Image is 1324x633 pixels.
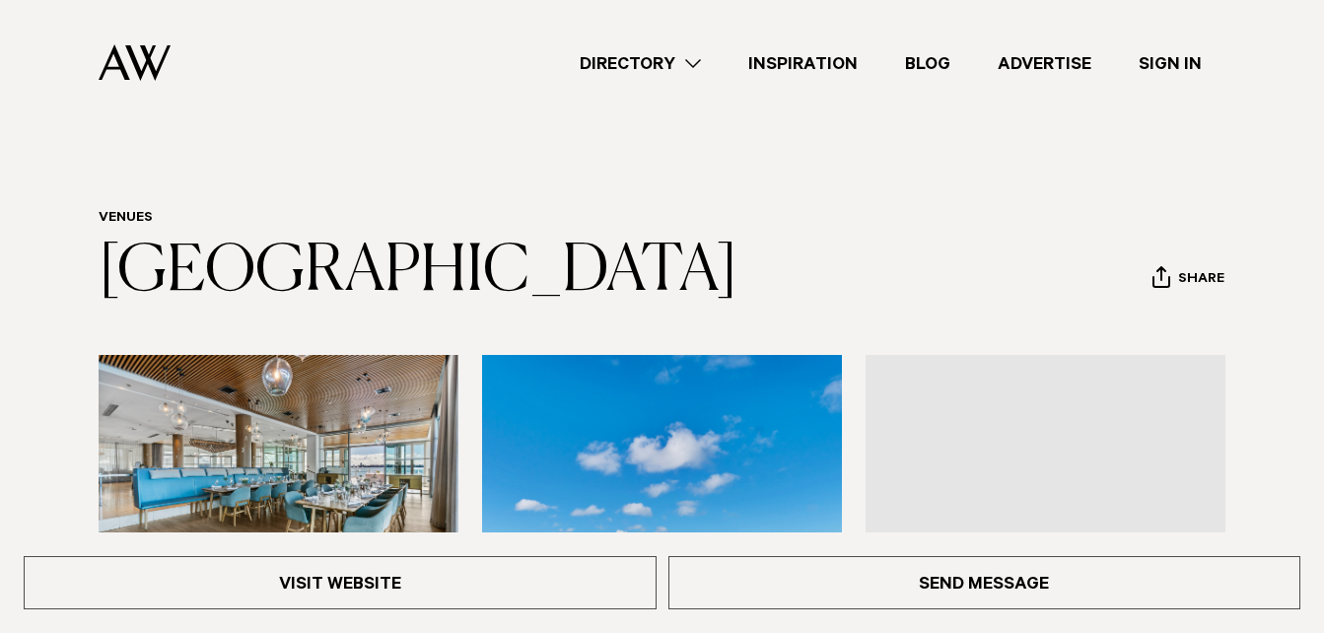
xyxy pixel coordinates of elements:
[1151,265,1225,295] button: Share
[1178,271,1224,290] span: Share
[99,355,458,586] img: Indoor dining Auckland venue
[974,50,1115,77] a: Advertise
[556,50,725,77] a: Directory
[668,556,1301,609] a: Send Message
[866,355,1225,586] a: Table setting Hilton Auckland
[99,211,153,227] a: Venues
[1115,50,1225,77] a: Sign In
[99,241,737,304] a: [GEOGRAPHIC_DATA]
[24,556,657,609] a: Visit Website
[881,50,974,77] a: Blog
[99,44,171,81] img: Auckland Weddings Logo
[725,50,881,77] a: Inspiration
